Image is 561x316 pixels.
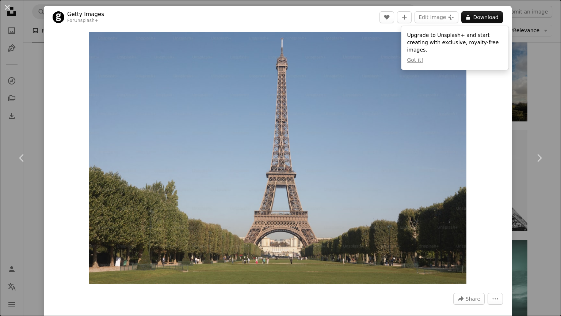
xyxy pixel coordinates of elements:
[67,11,104,18] a: Getty Images
[488,293,503,305] button: More Actions
[379,11,394,23] button: Like
[74,18,98,23] a: Unsplash+
[453,293,485,305] button: Share this image
[89,32,466,284] img: Jun 2006.
[397,11,412,23] button: Add to Collection
[461,11,503,23] button: Download
[401,26,508,70] div: Upgrade to Unsplash+ and start creating with exclusive, royalty-free images.
[53,11,64,23] img: Go to Getty Images's profile
[415,11,458,23] button: Edit image
[407,57,423,64] button: Got it!
[466,293,480,304] span: Share
[89,32,466,284] button: Zoom in on this image
[517,123,561,193] a: Next
[67,18,104,24] div: For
